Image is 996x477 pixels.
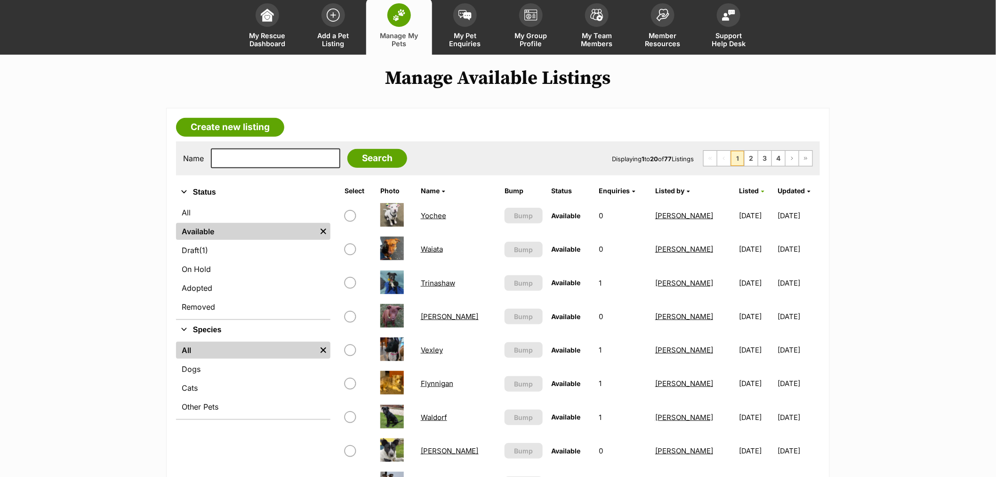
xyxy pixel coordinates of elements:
td: [DATE] [778,267,819,299]
td: 0 [595,233,651,265]
td: [DATE] [778,233,819,265]
th: Status [547,183,594,198]
button: Status [176,186,330,198]
a: Create new listing [176,118,284,137]
th: Select [341,183,376,198]
strong: 77 [664,155,672,163]
span: Available [551,279,580,287]
td: [DATE] [736,300,777,333]
a: Removed [176,298,330,315]
span: My Group Profile [510,32,552,48]
a: [PERSON_NAME] [655,279,713,288]
span: Available [551,447,580,455]
a: Next page [786,151,799,166]
a: Page 4 [772,151,785,166]
img: dashboard-icon-eb2f2d2d3e046f16d808141f083e7271f6b2e854fb5c12c21221c1fb7104beca.svg [261,8,274,22]
span: Available [551,245,580,253]
span: Bump [514,211,533,221]
a: Name [421,187,445,195]
a: Cats [176,379,330,396]
a: [PERSON_NAME] [655,245,713,254]
a: Vexley [421,345,443,354]
a: Available [176,223,316,240]
td: [DATE] [778,199,819,232]
td: [DATE] [778,435,819,467]
td: [DATE] [778,401,819,434]
span: My Rescue Dashboard [246,32,289,48]
a: [PERSON_NAME] [655,345,713,354]
span: Listed by [655,187,684,195]
td: [DATE] [778,334,819,366]
a: Dogs [176,361,330,378]
button: Bump [505,275,543,291]
span: Add a Pet Listing [312,32,354,48]
input: Search [347,149,407,168]
a: [PERSON_NAME] [655,312,713,321]
a: Flynnigan [421,379,453,388]
a: Page 2 [745,151,758,166]
a: [PERSON_NAME] [421,312,479,321]
td: [DATE] [736,401,777,434]
a: Remove filter [316,223,330,240]
a: Page 3 [758,151,771,166]
span: Bump [514,245,533,255]
span: Bump [514,412,533,422]
img: add-pet-listing-icon-0afa8454b4691262ce3f59096e99ab1cd57d4a30225e0717b998d2c9b9846f56.svg [327,8,340,22]
a: Updated [778,187,810,195]
span: First page [704,151,717,166]
span: Available [551,313,580,321]
a: [PERSON_NAME] [655,446,713,455]
span: Available [551,346,580,354]
a: Draft [176,242,330,259]
span: translation missing: en.admin.listings.index.attributes.enquiries [599,187,630,195]
a: Remove filter [316,342,330,359]
a: Trinashaw [421,279,455,288]
a: [PERSON_NAME] [655,211,713,220]
span: Available [551,212,580,220]
span: Page 1 [731,151,744,166]
button: Bump [505,410,543,425]
td: [DATE] [736,334,777,366]
span: Bump [514,446,533,456]
img: team-members-icon-5396bd8760b3fe7c0b43da4ab00e1e3bb1a5d9ba89233759b79545d2d3fc5d0d.svg [590,9,603,21]
span: Bump [514,379,533,389]
a: Waldorf [421,413,447,422]
a: On Hold [176,261,330,278]
span: Bump [514,312,533,321]
span: Manage My Pets [378,32,420,48]
td: [DATE] [736,435,777,467]
div: Status [176,202,330,319]
button: Bump [505,342,543,358]
th: Bump [501,183,546,198]
img: pet-enquiries-icon-7e3ad2cf08bfb03b45e93fb7055b45f3efa6380592205ae92323e6603595dc1f.svg [458,10,472,20]
span: Displaying to of Listings [612,155,694,163]
span: Available [551,379,580,387]
a: Other Pets [176,398,330,415]
td: [DATE] [778,300,819,333]
button: Bump [505,208,543,223]
a: Last page [799,151,812,166]
td: [DATE] [736,367,777,400]
a: Yochee [421,211,446,220]
img: help-desk-icon-fdf02630f3aa405de69fd3d07c3f3aa587a6932b1a1747fa1d2bba05be0121f9.svg [722,9,735,21]
a: [PERSON_NAME] [655,379,713,388]
td: 0 [595,199,651,232]
nav: Pagination [703,150,813,166]
span: Available [551,413,580,421]
span: Updated [778,187,805,195]
td: 0 [595,300,651,333]
button: Bump [505,376,543,392]
label: Name [183,154,204,163]
span: Previous page [717,151,731,166]
span: My Pet Enquiries [444,32,486,48]
td: [DATE] [736,233,777,265]
span: (1) [199,245,208,256]
a: Listed [739,187,764,195]
span: Bump [514,345,533,355]
span: Bump [514,278,533,288]
a: [PERSON_NAME] [655,413,713,422]
span: My Team Members [576,32,618,48]
a: Adopted [176,280,330,296]
img: manage-my-pets-icon-02211641906a0b7f246fdf0571729dbe1e7629f14944591b6c1af311fb30b64b.svg [393,9,406,21]
a: Enquiries [599,187,635,195]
